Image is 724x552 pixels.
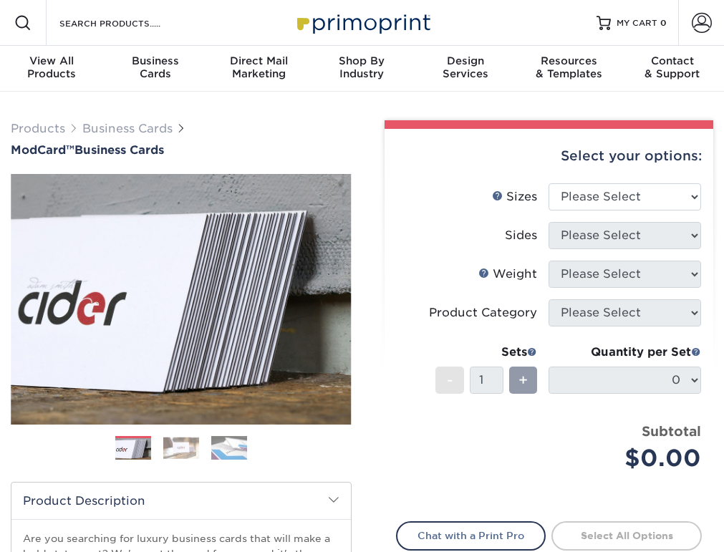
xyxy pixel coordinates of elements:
div: Sides [505,227,537,244]
span: Contact [621,54,724,67]
h2: Product Description [11,483,351,519]
div: & Templates [517,54,620,80]
h1: Business Cards [11,143,352,157]
a: DesignServices [414,46,517,92]
a: Business Cards [82,122,173,135]
a: ModCard™Business Cards [11,143,352,157]
a: Select All Options [551,521,702,550]
span: Design [414,54,517,67]
span: ModCard™ [11,143,74,157]
div: Industry [310,54,413,80]
div: Weight [478,266,537,283]
span: Resources [517,54,620,67]
span: Business [103,54,206,67]
span: Direct Mail [207,54,310,67]
div: Services [414,54,517,80]
div: Sizes [492,188,537,205]
a: Direct MailMarketing [207,46,310,92]
a: BusinessCards [103,46,206,92]
div: Cards [103,54,206,80]
span: + [518,369,528,391]
span: - [447,369,453,391]
div: $0.00 [559,441,701,475]
img: ModCard™ 01 [11,129,352,470]
a: Shop ByIndustry [310,46,413,92]
img: Primoprint [291,7,434,38]
div: Select your options: [396,129,703,183]
span: 0 [660,18,667,28]
div: Product Category [429,304,537,321]
div: & Support [621,54,724,80]
div: Quantity per Set [549,344,701,361]
img: Business Cards 02 [163,437,199,459]
input: SEARCH PRODUCTS..... [58,14,198,32]
span: MY CART [617,17,657,29]
a: Resources& Templates [517,46,620,92]
div: Sets [435,344,537,361]
img: Business Cards 03 [211,435,247,460]
a: Contact& Support [621,46,724,92]
span: Shop By [310,54,413,67]
a: Products [11,122,65,135]
strong: Subtotal [642,423,701,439]
a: Chat with a Print Pro [396,521,546,550]
img: Business Cards 01 [115,431,151,467]
div: Marketing [207,54,310,80]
